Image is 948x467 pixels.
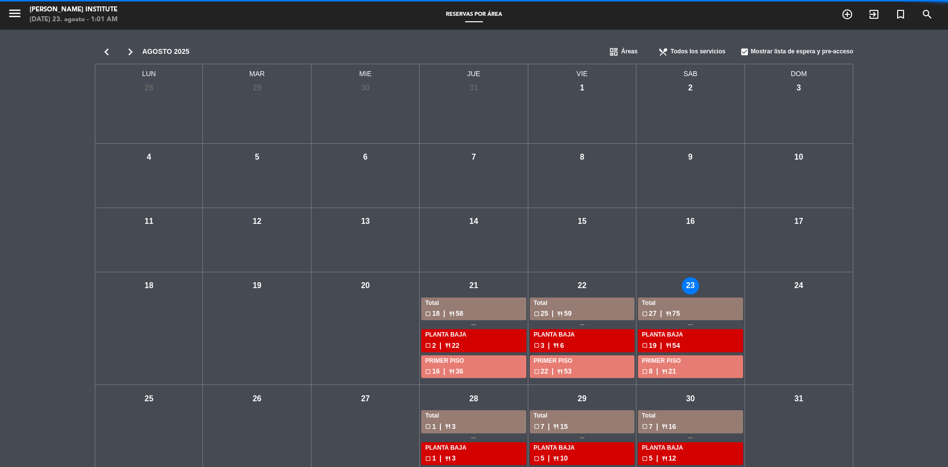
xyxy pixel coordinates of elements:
[465,149,482,166] div: 7
[465,213,482,230] div: 14
[740,47,749,56] span: check_box
[140,390,158,407] div: 25
[534,453,631,464] div: 5 10
[642,342,648,348] span: check_box_outline_blank
[357,390,374,407] div: 27
[203,64,311,80] span: MAR
[357,80,374,97] div: 30
[425,311,431,317] span: check_box_outline_blank
[790,80,807,97] div: 3
[528,64,636,80] span: VIE
[790,277,807,295] div: 24
[552,366,553,377] span: |
[671,47,725,57] span: Todos los servicios
[642,424,648,429] span: check_box_outline_blank
[425,366,522,377] div: 16 36
[548,421,550,432] span: |
[656,421,658,432] span: |
[666,311,671,317] span: restaurant
[118,45,142,59] i: chevron_right
[534,342,540,348] span: check_box_outline_blank
[534,330,631,340] div: PLANTA BAJA
[140,149,158,166] div: 4
[682,213,699,230] div: 16
[660,308,662,319] span: |
[642,308,739,319] div: 27 75
[534,356,631,366] div: PRIMER PISO
[682,277,699,295] div: 23
[30,5,118,15] div: [PERSON_NAME] Institute
[357,213,374,230] div: 13
[548,453,550,464] span: |
[445,342,451,348] span: restaurant
[425,453,522,464] div: 1 3
[357,277,374,295] div: 20
[443,308,445,319] span: |
[682,390,699,407] div: 30
[425,340,522,351] div: 2 22
[140,213,158,230] div: 11
[534,369,540,375] span: check_box_outline_blank
[534,298,631,308] div: Total
[465,390,482,407] div: 28
[534,443,631,453] div: PLANTA BAJA
[30,15,118,25] div: [DATE] 23. agosto - 1:01 AM
[534,411,631,421] div: Total
[666,342,671,348] span: restaurant
[439,340,441,351] span: |
[465,80,482,97] div: 31
[642,340,739,351] div: 19 54
[642,311,648,317] span: check_box_outline_blank
[553,424,559,429] span: restaurant
[745,64,853,80] span: DOM
[868,8,880,20] i: exit_to_app
[740,42,853,62] div: Mostrar lista de espera y pre-acceso
[248,213,266,230] div: 12
[642,421,739,432] div: 7 16
[642,356,739,366] div: PRIMER PISO
[425,298,522,308] div: Total
[445,456,451,462] span: restaurant
[642,369,648,375] span: check_box_outline_blank
[790,390,807,407] div: 31
[534,421,631,432] div: 7 15
[573,213,591,230] div: 15
[660,340,662,351] span: |
[248,390,266,407] div: 26
[573,277,591,295] div: 22
[425,356,522,366] div: PRIMER PISO
[425,330,522,340] div: PLANTA BAJA
[140,277,158,295] div: 18
[656,453,658,464] span: |
[248,277,266,295] div: 19
[658,47,668,57] span: restaurant_menu
[420,64,528,80] span: JUE
[642,330,739,340] div: PLANTA BAJA
[790,149,807,166] div: 10
[425,443,522,453] div: PLANTA BAJA
[682,80,699,97] div: 2
[557,311,563,317] span: restaurant
[449,311,455,317] span: restaurant
[443,366,445,377] span: |
[425,424,431,429] span: check_box_outline_blank
[573,149,591,166] div: 8
[642,456,648,462] span: check_box_outline_blank
[357,149,374,166] div: 6
[425,456,431,462] span: check_box_outline_blank
[425,421,522,432] div: 1 3
[425,369,431,375] span: check_box_outline_blank
[553,456,559,462] span: restaurant
[312,64,420,80] span: MIE
[790,213,807,230] div: 17
[662,369,668,375] span: restaurant
[895,8,907,20] i: turned_in_not
[425,342,431,348] span: check_box_outline_blank
[534,366,631,377] div: 22 53
[445,424,451,429] span: restaurant
[534,311,540,317] span: check_box_outline_blank
[662,456,668,462] span: restaurant
[449,369,455,375] span: restaurant
[642,411,739,421] div: Total
[140,80,158,97] div: 28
